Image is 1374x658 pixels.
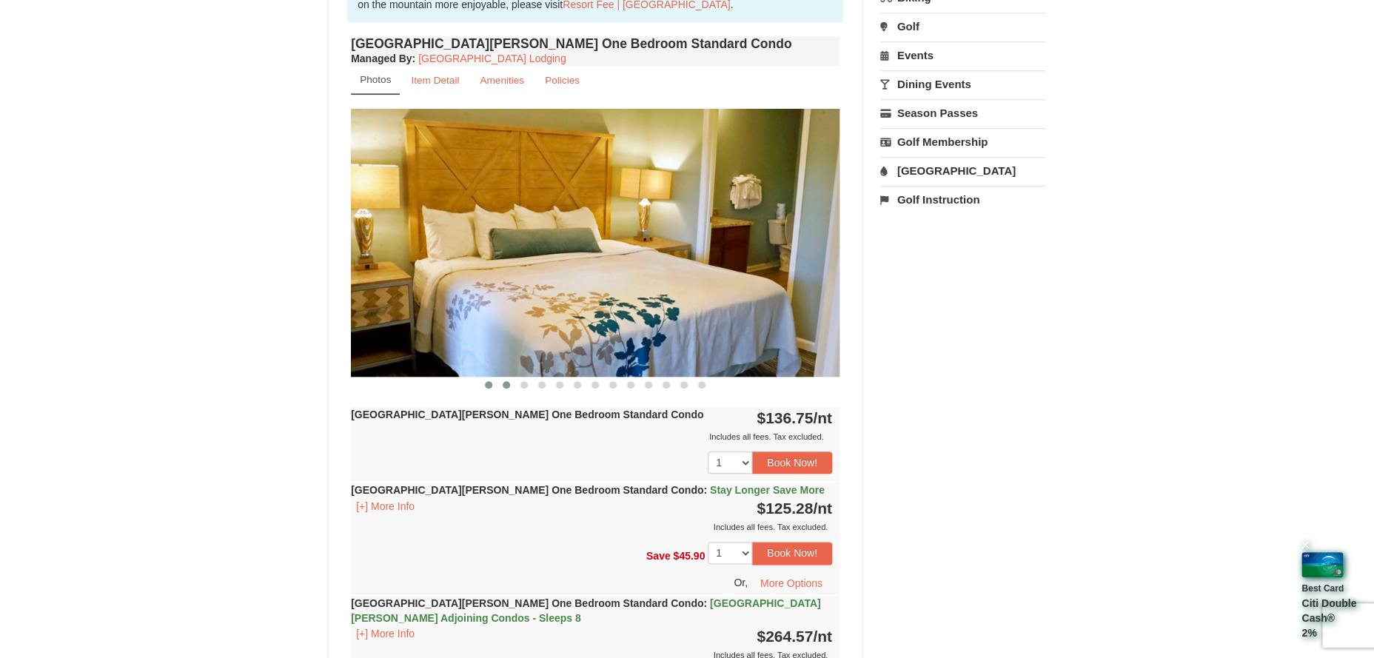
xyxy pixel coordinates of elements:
[351,409,703,420] strong: [GEOGRAPHIC_DATA][PERSON_NAME] One Bedroom Standard Condo
[535,66,589,95] a: Policies
[360,74,391,85] small: Photos
[757,628,813,645] span: $264.57
[710,484,825,496] span: Stay Longer Save More
[734,576,748,588] span: Or,
[480,75,524,86] small: Amenities
[351,484,825,496] strong: [GEOGRAPHIC_DATA][PERSON_NAME] One Bedroom Standard Condo
[813,500,832,517] span: /nt
[351,109,840,376] img: 18876286-121-55434444.jpg
[646,550,671,562] span: Save
[703,597,707,609] span: :
[880,128,1045,155] a: Golf Membership
[751,572,832,594] button: More Options
[752,451,832,474] button: Book Now!
[351,597,820,624] span: [GEOGRAPHIC_DATA][PERSON_NAME] Adjoining Condos - Sleeps 8
[880,99,1045,127] a: Season Passes
[351,36,840,51] h4: [GEOGRAPHIC_DATA][PERSON_NAME] One Bedroom Standard Condo
[757,409,832,426] strong: $136.75
[880,70,1045,98] a: Dining Events
[351,429,832,444] div: Includes all fees. Tax excluded.
[673,550,705,562] span: $45.90
[351,597,820,624] strong: [GEOGRAPHIC_DATA][PERSON_NAME] One Bedroom Standard Condo
[545,75,580,86] small: Policies
[880,157,1045,184] a: [GEOGRAPHIC_DATA]
[703,484,707,496] span: :
[351,520,832,534] div: Includes all fees. Tax excluded.
[813,409,832,426] span: /nt
[752,542,832,564] button: Book Now!
[351,498,420,514] button: [+] More Info
[880,186,1045,213] a: Golf Instruction
[757,500,813,517] span: $125.28
[418,53,566,64] a: [GEOGRAPHIC_DATA] Lodging
[813,628,832,645] span: /nt
[351,53,415,64] strong: :
[470,66,534,95] a: Amenities
[880,13,1045,40] a: Golf
[351,66,400,95] a: Photos
[880,41,1045,69] a: Events
[351,53,412,64] span: Managed By
[411,75,459,86] small: Item Detail
[401,66,469,95] a: Item Detail
[351,625,420,642] button: [+] More Info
